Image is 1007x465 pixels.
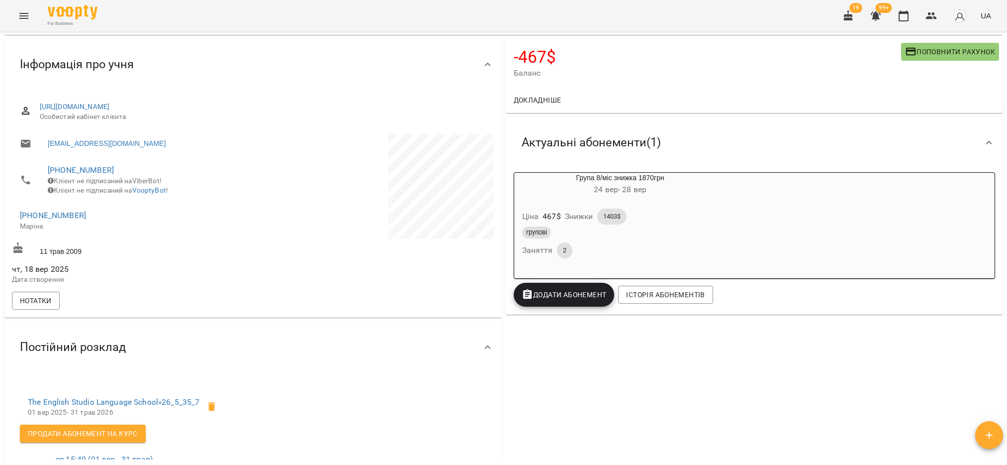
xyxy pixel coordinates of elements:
div: Постійний розклад [4,322,502,373]
span: Докладніше [514,94,561,106]
a: [PHONE_NUMBER] [48,165,114,175]
span: 1403$ [597,212,627,221]
span: 99+ [876,3,892,13]
button: Історія абонементів [618,286,713,304]
button: Додати Абонемент [514,283,615,307]
div: 11 трав 2009 [10,240,253,258]
h4: -467 $ [514,47,901,67]
span: Клієнт не підписаний на ViberBot! [48,177,162,185]
img: Voopty Logo [48,5,97,19]
a: ср,15:40 (01 вер - 31 трав) [56,455,153,464]
h6: Знижки [565,210,593,224]
span: Продати абонемент на Курс [28,428,138,440]
span: 2 [557,246,572,255]
p: Маріна [20,222,243,232]
button: Menu [12,4,36,28]
span: Постійний розклад [20,340,126,355]
span: Поповнити рахунок [905,46,995,58]
span: Актуальні абонементи ( 1 ) [522,135,661,150]
span: Історія абонементів [626,289,705,301]
span: Особистий кабінет клієнта [40,112,486,122]
button: Поповнити рахунок [901,43,999,61]
span: Додати Абонемент [522,289,607,301]
a: [URL][DOMAIN_NAME] [40,103,110,111]
span: Інформація про учня [20,57,134,72]
p: 01 вер 2025 - 31 трав 2026 [28,408,200,418]
p: 467 $ [543,211,561,223]
div: Актуальні абонементи(1) [506,117,1004,168]
div: Інформація про учня [4,39,502,90]
button: Продати абонемент на Курс [20,425,146,443]
h6: Заняття [522,243,553,257]
span: 24 вер - 28 вер [594,185,646,194]
span: UA [981,10,991,21]
span: Клієнт не підписаний на ! [48,186,168,194]
button: UA [977,6,995,25]
button: Докладніше [510,91,565,109]
span: For Business [48,20,97,27]
a: The English Studio Language School»26_5_35_7 [28,397,200,407]
div: Група 8/міс знижка 1870грн [514,173,727,197]
a: [PHONE_NUMBER] [20,211,86,220]
p: Дата створення [12,275,251,285]
span: Нотатки [20,295,52,307]
a: VooptyBot [132,186,166,194]
button: Нотатки [12,292,60,310]
img: avatar_s.png [953,9,967,23]
span: Видалити клієнта з групи 26_5_35_7 для курсу 26_5_35_7? [200,395,224,419]
span: Баланс [514,67,901,79]
a: [EMAIL_ADDRESS][DOMAIN_NAME] [48,138,166,148]
button: Група 8/міс знижка 1870грн24 вер- 28 верЦіна467$Знижки1403$груповіЗаняття2 [514,173,727,270]
h6: Ціна [522,210,539,224]
span: чт, 18 вер 2025 [12,263,251,275]
span: 19 [849,3,862,13]
span: групові [522,228,551,237]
